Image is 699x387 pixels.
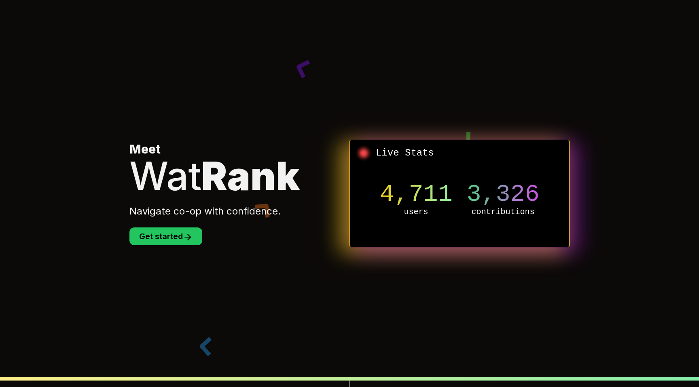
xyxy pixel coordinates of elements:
p: 3,326 [460,182,546,206]
button: Get started [129,227,202,245]
a: Get started [129,233,202,241]
span: Rank [201,152,300,199]
p: contributions [460,206,546,218]
p: users [373,206,460,218]
span: Wat [129,152,201,199]
p: 4,711 [373,182,460,206]
h2: Live Stats [356,147,563,160]
h1: Meet [129,142,349,195]
p: Navigate co-op with confidence. [129,205,349,218]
